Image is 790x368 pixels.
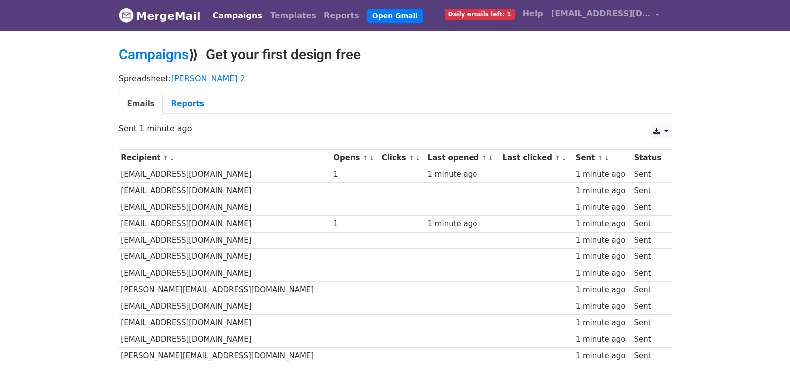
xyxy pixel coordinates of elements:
[119,248,331,265] td: [EMAIL_ADDRESS][DOMAIN_NAME]
[632,315,666,331] td: Sent
[119,281,331,298] td: [PERSON_NAME][EMAIL_ADDRESS][DOMAIN_NAME]
[119,199,331,216] td: [EMAIL_ADDRESS][DOMAIN_NAME]
[409,154,414,162] a: ↑
[445,9,515,20] span: Daily emails left: 1
[379,150,425,166] th: Clicks
[576,202,630,213] div: 1 minute ago
[428,218,498,230] div: 1 minute ago
[119,232,331,248] td: [EMAIL_ADDRESS][DOMAIN_NAME]
[119,46,672,63] h2: ⟫ Get your first design free
[171,74,245,83] a: [PERSON_NAME] 2
[119,315,331,331] td: [EMAIL_ADDRESS][DOMAIN_NAME]
[632,298,666,314] td: Sent
[632,216,666,232] td: Sent
[428,169,498,180] div: 1 minute ago
[576,268,630,279] div: 1 minute ago
[598,154,603,162] a: ↑
[482,154,487,162] a: ↑
[119,46,189,63] a: Campaigns
[163,94,213,114] a: Reports
[163,154,168,162] a: ↑
[561,154,567,162] a: ↓
[519,4,547,24] a: Help
[331,150,379,166] th: Opens
[632,232,666,248] td: Sent
[119,166,331,183] td: [EMAIL_ADDRESS][DOMAIN_NAME]
[425,150,500,166] th: Last opened
[576,251,630,262] div: 1 minute ago
[555,154,560,162] a: ↑
[576,185,630,197] div: 1 minute ago
[415,154,421,162] a: ↓
[547,4,664,27] a: [EMAIL_ADDRESS][DOMAIN_NAME]
[119,348,331,364] td: [PERSON_NAME][EMAIL_ADDRESS][DOMAIN_NAME]
[551,8,651,20] span: [EMAIL_ADDRESS][DOMAIN_NAME]
[119,183,331,199] td: [EMAIL_ADDRESS][DOMAIN_NAME]
[119,265,331,281] td: [EMAIL_ADDRESS][DOMAIN_NAME]
[632,348,666,364] td: Sent
[576,334,630,345] div: 1 minute ago
[266,6,320,26] a: Templates
[367,9,423,23] a: Open Gmail
[119,123,672,134] p: Sent 1 minute ago
[632,150,666,166] th: Status
[632,183,666,199] td: Sent
[119,5,201,26] a: MergeMail
[576,235,630,246] div: 1 minute ago
[576,169,630,180] div: 1 minute ago
[576,284,630,296] div: 1 minute ago
[119,298,331,314] td: [EMAIL_ADDRESS][DOMAIN_NAME]
[169,154,175,162] a: ↓
[209,6,266,26] a: Campaigns
[441,4,519,24] a: Daily emails left: 1
[320,6,363,26] a: Reports
[632,265,666,281] td: Sent
[119,94,163,114] a: Emails
[632,331,666,348] td: Sent
[333,169,377,180] div: 1
[632,166,666,183] td: Sent
[333,218,377,230] div: 1
[632,248,666,265] td: Sent
[576,350,630,362] div: 1 minute ago
[119,216,331,232] td: [EMAIL_ADDRESS][DOMAIN_NAME]
[119,331,331,348] td: [EMAIL_ADDRESS][DOMAIN_NAME]
[576,317,630,329] div: 1 minute ago
[488,154,493,162] a: ↓
[500,150,573,166] th: Last clicked
[119,150,331,166] th: Recipient
[573,150,632,166] th: Sent
[119,73,672,84] p: Spreadsheet:
[632,281,666,298] td: Sent
[119,8,134,23] img: MergeMail logo
[604,154,609,162] a: ↓
[576,301,630,312] div: 1 minute ago
[632,199,666,216] td: Sent
[369,154,374,162] a: ↓
[363,154,368,162] a: ↑
[576,218,630,230] div: 1 minute ago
